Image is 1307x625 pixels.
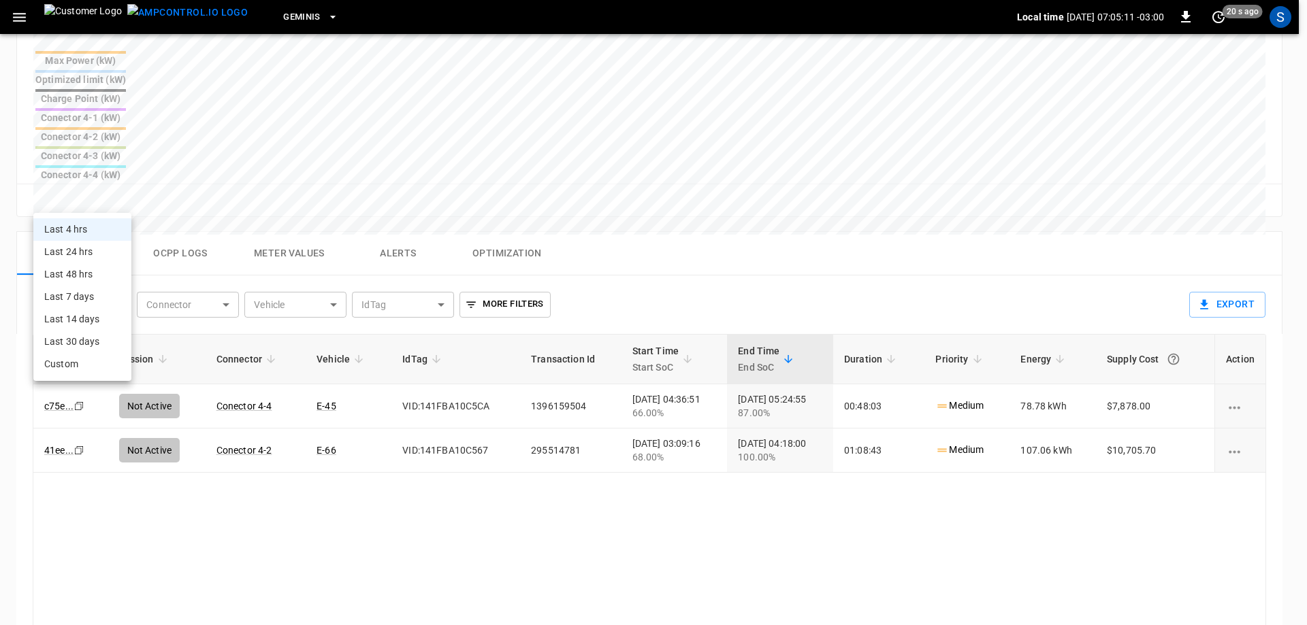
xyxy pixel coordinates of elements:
li: Last 48 hrs [33,263,131,286]
li: Last 7 days [33,286,131,308]
li: Last 30 days [33,331,131,353]
li: Last 4 hrs [33,218,131,241]
li: Last 24 hrs [33,241,131,263]
li: Custom [33,353,131,375]
li: Last 14 days [33,308,131,331]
